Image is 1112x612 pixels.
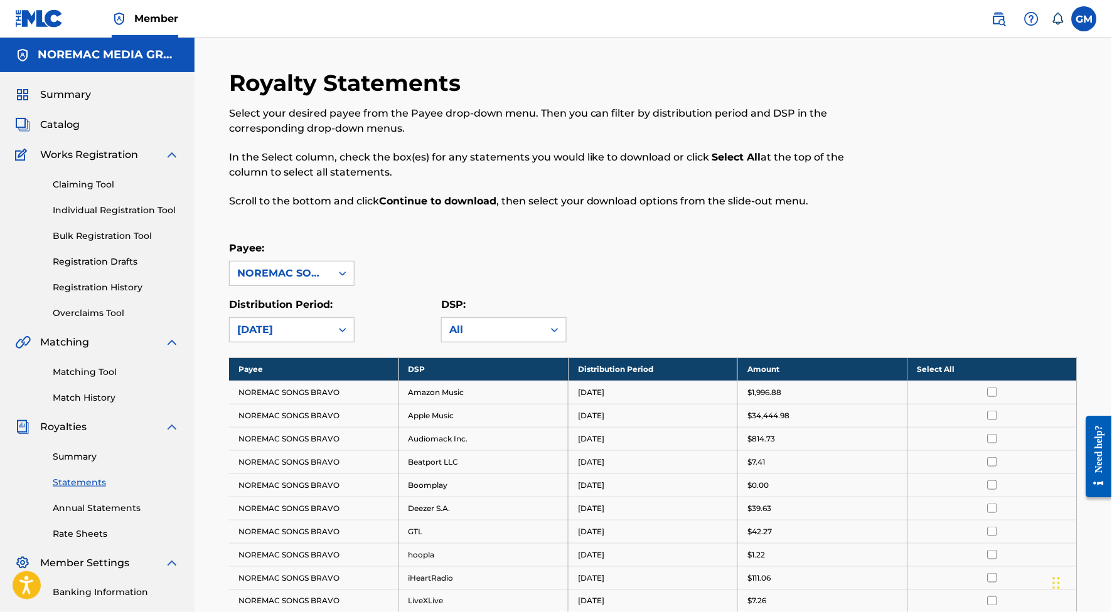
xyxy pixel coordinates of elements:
[40,419,87,435] span: Royalties
[38,48,179,62] h5: NOREMAC MEDIA GROUP
[229,566,398,589] td: NOREMAC SONGS BRAVO
[1052,13,1064,25] div: Notifications
[441,298,466,310] label: DSP:
[738,357,907,381] th: Amount
[237,266,324,281] div: NOREMAC SONGS BRAVO
[53,178,179,191] a: Claiming Tool
[15,117,80,132] a: CatalogCatalog
[229,473,398,497] td: NOREMAC SONGS BRAVO
[1019,6,1044,31] div: Help
[53,307,179,320] a: Overclaims Tool
[53,366,179,379] a: Matching Tool
[229,497,398,520] td: NOREMAC SONGS BRAVO
[379,195,496,207] strong: Continue to download
[398,473,568,497] td: Boomplay
[229,381,398,404] td: NOREMAC SONGS BRAVO
[569,497,738,520] td: [DATE]
[15,87,30,102] img: Summary
[229,427,398,450] td: NOREMAC SONGS BRAVO
[53,281,179,294] a: Registration History
[569,381,738,404] td: [DATE]
[53,476,179,489] a: Statements
[747,596,766,607] p: $7.26
[15,556,30,571] img: Member Settings
[164,335,179,350] img: expand
[229,194,882,209] p: Scroll to the bottom and click , then select your download options from the slide-out menu.
[229,543,398,566] td: NOREMAC SONGS BRAVO
[112,11,127,26] img: Top Rightsholder
[747,456,765,468] p: $7.41
[712,151,761,163] strong: Select All
[398,543,568,566] td: hoopla
[907,357,1077,381] th: Select All
[569,566,738,589] td: [DATE]
[747,503,771,514] p: $39.63
[15,147,31,162] img: Works Registration
[398,450,568,473] td: Beatport LLC
[747,526,772,537] p: $42.27
[229,404,398,427] td: NOREMAC SONGS BRAVO
[53,450,179,463] a: Summary
[747,433,775,445] p: $814.73
[986,6,1012,31] a: Public Search
[569,357,738,381] th: Distribution Period
[398,381,568,404] td: Amazon Music
[747,410,789,421] p: $34,444.98
[15,335,31,350] img: Matching
[15,87,91,102] a: SummarySummary
[15,9,63,28] img: MLC Logo
[40,147,138,162] span: Works Registration
[229,357,398,381] th: Payee
[1049,552,1112,612] iframe: Chat Widget
[229,69,467,97] h2: Royalty Statements
[398,357,568,381] th: DSP
[164,419,179,435] img: expand
[569,404,738,427] td: [DATE]
[134,11,178,26] span: Member
[15,117,30,132] img: Catalog
[398,566,568,589] td: iHeartRadio
[449,322,536,337] div: All
[229,242,264,254] label: Payee:
[53,229,179,243] a: Bulk Registration Tool
[229,450,398,473] td: NOREMAC SONGS BRAVO
[15,48,30,63] img: Accounts
[1077,403,1112,511] iframe: Resource Center
[229,520,398,543] td: NOREMAC SONGS BRAVO
[53,391,179,404] a: Match History
[40,556,129,571] span: Member Settings
[1024,11,1039,26] img: help
[40,335,89,350] span: Matching
[747,549,765,561] p: $1.22
[53,586,179,599] a: Banking Information
[569,520,738,543] td: [DATE]
[747,480,769,491] p: $0.00
[164,556,179,571] img: expand
[569,427,738,450] td: [DATE]
[229,298,333,310] label: Distribution Period:
[40,87,91,102] span: Summary
[992,11,1007,26] img: search
[747,572,771,584] p: $111.06
[53,502,179,515] a: Annual Statements
[1053,564,1061,602] div: Drag
[569,543,738,566] td: [DATE]
[1072,6,1097,31] div: User Menu
[164,147,179,162] img: expand
[569,473,738,497] td: [DATE]
[398,497,568,520] td: Deezer S.A.
[747,387,781,398] p: $1,996.88
[53,255,179,268] a: Registration Drafts
[229,150,882,180] p: In the Select column, check the box(es) for any statements you would like to download or click at...
[53,204,179,217] a: Individual Registration Tool
[237,322,324,337] div: [DATE]
[15,419,30,435] img: Royalties
[398,520,568,543] td: GTL
[398,404,568,427] td: Apple Music
[398,427,568,450] td: Audiomack Inc.
[40,117,80,132] span: Catalog
[569,450,738,473] td: [DATE]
